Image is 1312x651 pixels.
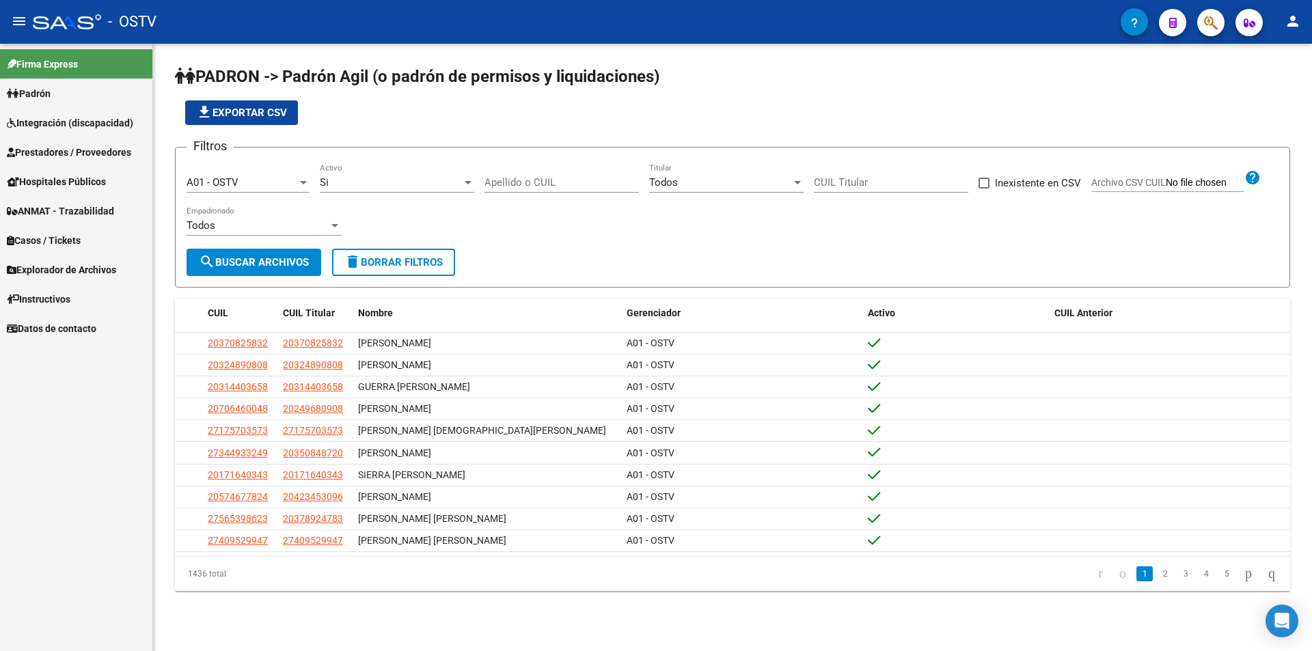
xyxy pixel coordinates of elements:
[627,425,674,436] span: A01 - OSTV
[358,359,431,370] span: [PERSON_NAME]
[358,535,506,546] span: [PERSON_NAME] [PERSON_NAME]
[332,249,455,276] button: Borrar Filtros
[208,469,268,480] span: 20171640343
[283,491,343,502] span: 20423453096
[277,299,353,328] datatable-header-cell: CUIL Titular
[7,86,51,101] span: Padrón
[175,557,396,591] div: 1436 total
[353,299,621,328] datatable-header-cell: Nombre
[283,469,343,480] span: 20171640343
[7,321,96,336] span: Datos de contacto
[627,535,674,546] span: A01 - OSTV
[208,381,268,392] span: 20314403658
[1216,562,1237,585] li: page 5
[1157,566,1173,581] a: 2
[283,337,343,348] span: 20370825832
[283,381,343,392] span: 20314403658
[627,513,674,524] span: A01 - OSTV
[627,491,674,502] span: A01 - OSTV
[1266,605,1298,637] div: Open Intercom Messenger
[185,100,298,125] button: Exportar CSV
[11,13,27,29] mat-icon: menu
[187,219,215,232] span: Todos
[649,176,678,189] span: Todos
[1196,562,1216,585] li: page 4
[627,447,674,458] span: A01 - OSTV
[868,307,895,318] span: Activo
[7,292,70,307] span: Instructivos
[1054,307,1112,318] span: CUIL Anterior
[862,299,1049,328] datatable-header-cell: Activo
[1049,299,1290,328] datatable-header-cell: CUIL Anterior
[358,491,431,502] span: [PERSON_NAME]
[283,403,343,414] span: 20249680908
[358,447,431,458] span: [PERSON_NAME]
[208,307,228,318] span: CUIL
[358,381,470,392] span: GUERRA [PERSON_NAME]
[283,307,335,318] span: CUIL Titular
[187,249,321,276] button: Buscar Archivos
[627,381,674,392] span: A01 - OSTV
[1166,177,1244,189] input: Archivo CSV CUIL
[1244,169,1261,186] mat-icon: help
[1198,566,1214,581] a: 4
[208,535,268,546] span: 27409529947
[7,204,114,219] span: ANMAT - Trazabilidad
[1091,177,1166,188] span: Archivo CSV CUIL
[283,535,343,546] span: 27409529947
[175,67,659,86] span: PADRON -> Padrón Agil (o padrón de permisos y liquidaciones)
[283,513,343,524] span: 20378924783
[208,337,268,348] span: 20370825832
[7,57,78,72] span: Firma Express
[1239,566,1258,581] a: go to next page
[199,256,309,268] span: Buscar Archivos
[208,425,268,436] span: 27175703573
[627,403,674,414] span: A01 - OSTV
[344,256,443,268] span: Borrar Filtros
[358,403,431,414] span: [PERSON_NAME]
[995,175,1081,191] span: Inexistente en CSV
[7,262,116,277] span: Explorador de Archivos
[627,359,674,370] span: A01 - OSTV
[208,359,268,370] span: 20324890808
[344,253,361,270] mat-icon: delete
[1262,566,1281,581] a: go to last page
[358,513,506,524] span: [PERSON_NAME] [PERSON_NAME]
[283,359,343,370] span: 20324890808
[108,7,156,37] span: - OSTV
[7,115,133,130] span: Integración (discapacidad)
[358,469,465,480] span: SIERRA [PERSON_NAME]
[283,425,343,436] span: 27175703573
[196,107,287,119] span: Exportar CSV
[358,307,393,318] span: Nombre
[7,174,106,189] span: Hospitales Públicos
[627,337,674,348] span: A01 - OSTV
[196,104,213,120] mat-icon: file_download
[1092,566,1109,581] a: go to first page
[202,299,277,328] datatable-header-cell: CUIL
[187,137,234,156] h3: Filtros
[627,469,674,480] span: A01 - OSTV
[283,447,343,458] span: 20350848720
[1175,562,1196,585] li: page 3
[320,176,329,189] span: Si
[7,233,81,248] span: Casos / Tickets
[208,403,268,414] span: 20706460048
[1285,13,1301,29] mat-icon: person
[621,299,862,328] datatable-header-cell: Gerenciador
[1134,562,1155,585] li: page 1
[1155,562,1175,585] li: page 2
[1113,566,1132,581] a: go to previous page
[187,176,238,189] span: A01 - OSTV
[627,307,681,318] span: Gerenciador
[208,447,268,458] span: 27344933249
[1218,566,1235,581] a: 5
[7,145,131,160] span: Prestadores / Proveedores
[199,253,215,270] mat-icon: search
[208,513,268,524] span: 27565398623
[1177,566,1194,581] a: 3
[208,491,268,502] span: 20574677824
[358,425,606,436] span: [PERSON_NAME] [DEMOGRAPHIC_DATA][PERSON_NAME]
[1136,566,1153,581] a: 1
[358,337,431,348] span: [PERSON_NAME]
